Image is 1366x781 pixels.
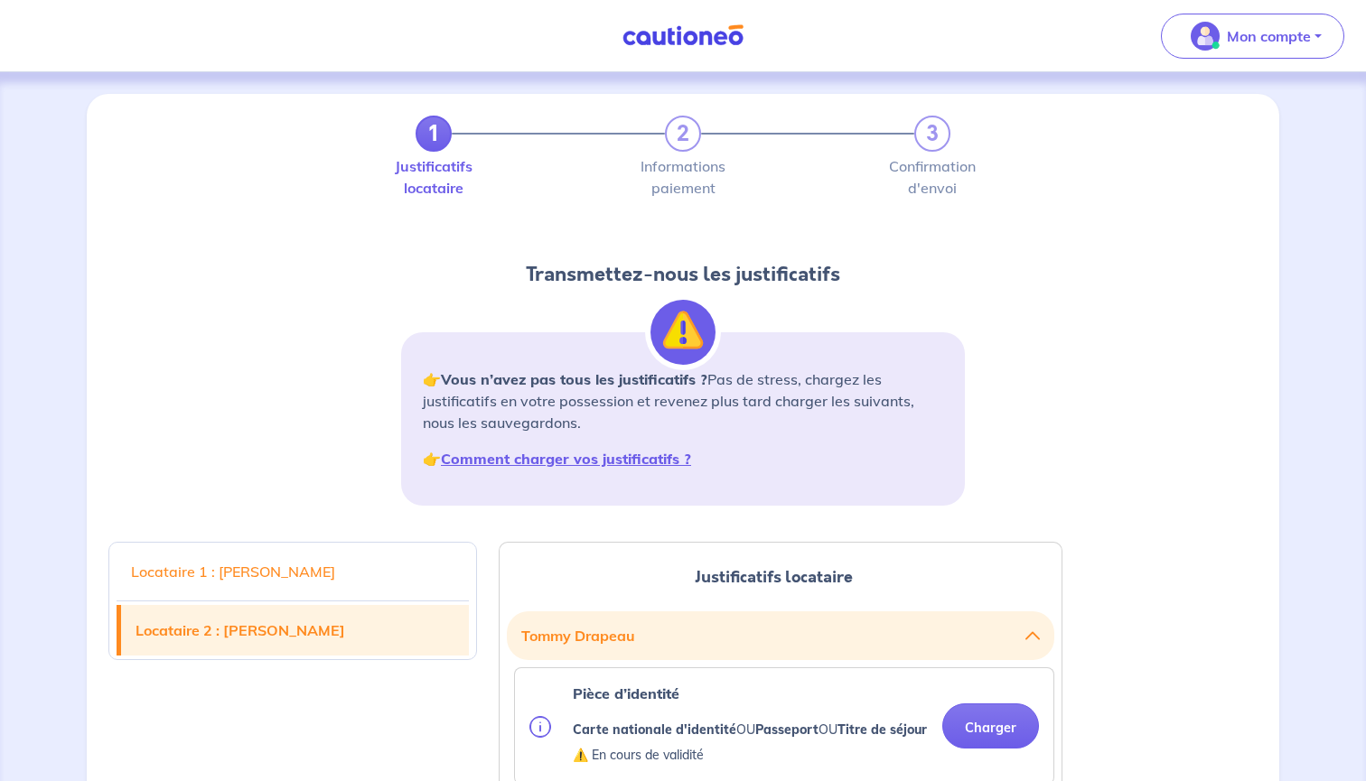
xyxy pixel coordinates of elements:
button: illu_account_valid_menu.svgMon compte [1161,14,1344,59]
strong: Passeport [755,721,819,738]
label: Justificatifs locataire [416,159,452,195]
p: 👉 Pas de stress, chargez les justificatifs en votre possession et revenez plus tard charger les s... [423,368,943,433]
strong: Carte nationale d'identité [573,721,736,738]
img: illu_alert.svg [650,300,716,365]
strong: Vous n’avez pas tous les justificatifs ? [441,370,707,388]
a: Locataire 1 : [PERSON_NAME] [117,546,469,597]
button: Tommy Drapeau [521,618,1040,653]
img: Cautioneo [615,24,751,47]
img: info.svg [529,716,551,738]
h2: Transmettez-nous les justificatifs [401,260,965,289]
p: 👉 [423,448,943,470]
label: Informations paiement [665,159,701,195]
a: Comment charger vos justificatifs ? [441,450,691,468]
p: ⚠️ En cours de validité [573,744,927,766]
label: Confirmation d'envoi [914,159,950,195]
p: Mon compte [1227,25,1311,47]
img: illu_account_valid_menu.svg [1191,22,1220,51]
span: Justificatifs locataire [695,565,853,589]
button: Charger [942,703,1039,748]
a: 1 [416,116,452,152]
a: Locataire 2 : [PERSON_NAME] [121,605,469,655]
strong: Titre de séjour [837,721,927,738]
p: OU OU [573,719,927,740]
strong: Pièce d’identité [573,684,679,702]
